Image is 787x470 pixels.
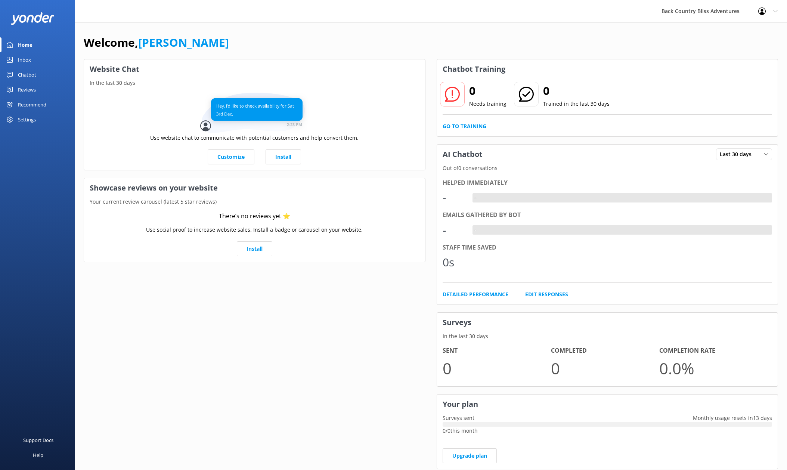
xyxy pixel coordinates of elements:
[659,356,768,381] p: 0.0 %
[443,448,497,463] a: Upgrade plan
[543,100,610,108] p: Trained in the last 30 days
[18,37,32,52] div: Home
[720,150,756,158] span: Last 30 days
[443,427,772,435] p: 0 / 0 this month
[84,198,425,206] p: Your current review carousel (latest 5 star reviews)
[11,12,54,25] img: yonder-white-logo.png
[437,414,480,422] p: Surveys sent
[443,290,508,299] a: Detailed Performance
[469,100,506,108] p: Needs training
[150,134,359,142] p: Use website chat to communicate with potential customers and help convert them.
[659,346,768,356] h4: Completion Rate
[443,346,551,356] h4: Sent
[18,52,31,67] div: Inbox
[551,356,659,381] p: 0
[437,145,488,164] h3: AI Chatbot
[219,211,290,221] div: There’s no reviews yet ⭐
[437,164,778,172] p: Out of 0 conversations
[84,79,425,87] p: In the last 30 days
[469,82,506,100] h2: 0
[437,59,511,79] h3: Chatbot Training
[237,241,272,256] a: Install
[84,34,229,52] h1: Welcome,
[443,253,465,271] div: 0s
[138,35,229,50] a: [PERSON_NAME]
[443,122,486,130] a: Go to Training
[146,226,363,234] p: Use social proof to increase website sales. Install a badge or carousel on your website.
[200,93,309,133] img: conversation...
[18,97,46,112] div: Recommend
[33,448,43,463] div: Help
[472,193,478,203] div: -
[18,112,36,127] div: Settings
[18,82,36,97] div: Reviews
[472,225,478,235] div: -
[543,82,610,100] h2: 0
[18,67,36,82] div: Chatbot
[437,395,778,414] h3: Your plan
[443,243,772,253] div: Staff time saved
[525,290,568,299] a: Edit Responses
[443,356,551,381] p: 0
[687,414,778,422] p: Monthly usage resets in 13 days
[443,210,772,220] div: Emails gathered by bot
[551,346,659,356] h4: Completed
[437,332,778,340] p: In the last 30 days
[84,178,425,198] h3: Showcase reviews on your website
[23,433,53,448] div: Support Docs
[266,149,301,164] a: Install
[443,221,465,239] div: -
[208,149,254,164] a: Customize
[437,313,778,332] h3: Surveys
[84,59,425,79] h3: Website Chat
[443,189,465,207] div: -
[443,178,772,188] div: Helped immediately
